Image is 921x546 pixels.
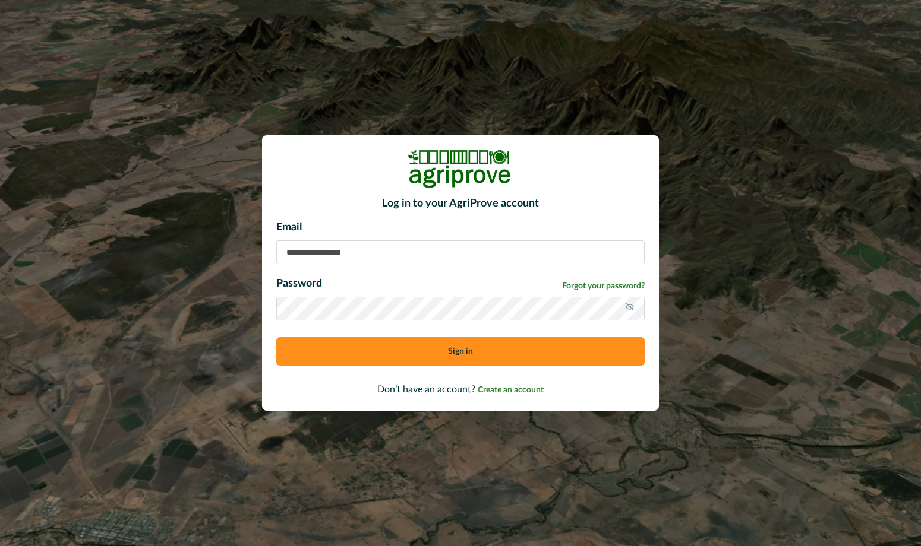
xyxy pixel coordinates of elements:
[276,382,645,396] p: Don’t have an account?
[276,337,645,366] button: Sign in
[478,385,544,394] a: Create an account
[276,220,645,236] p: Email
[276,198,645,211] h2: Log in to your AgriProve account
[407,150,514,188] img: Logo Image
[276,276,322,292] p: Password
[478,386,544,394] span: Create an account
[562,280,645,293] a: Forgot your password?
